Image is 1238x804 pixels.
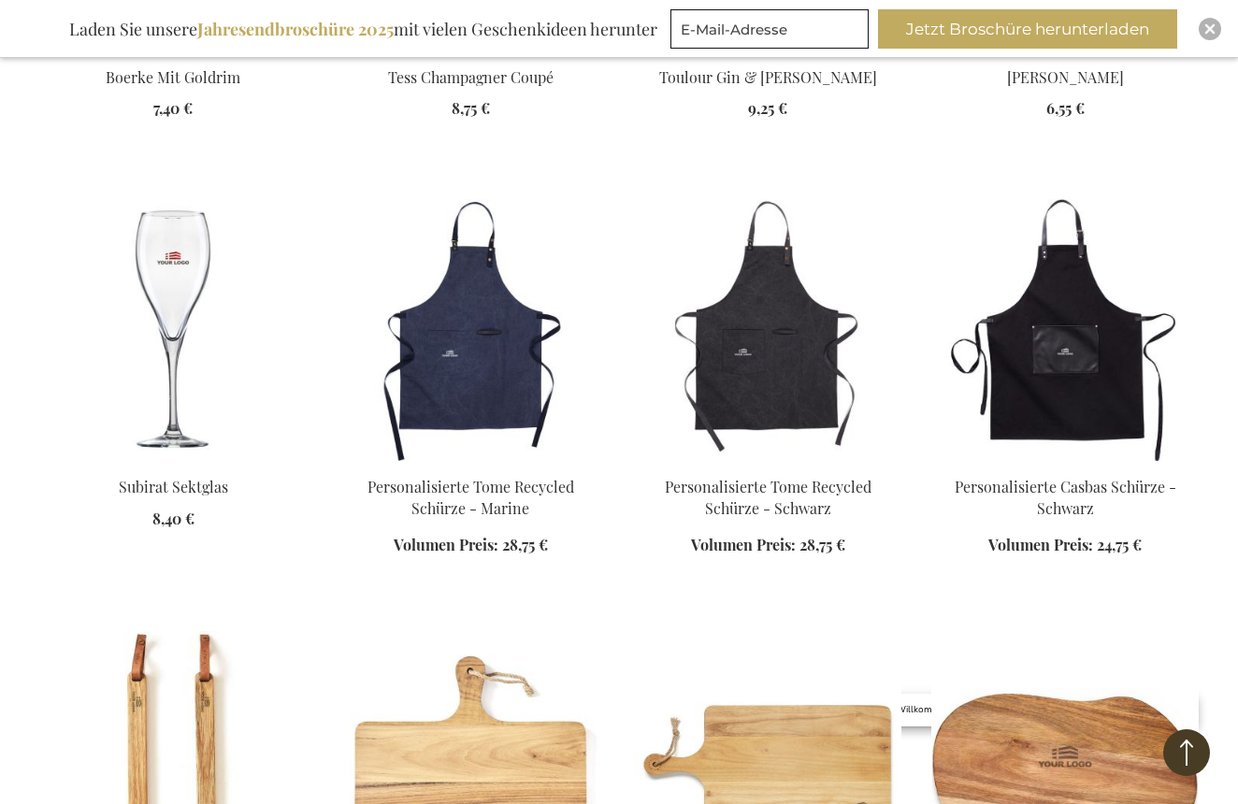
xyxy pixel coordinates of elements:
div: Close [1199,18,1221,40]
form: marketing offers and promotions [670,9,874,54]
img: Personalised Tome Recycled Apron - Black [634,199,901,461]
span: 28,75 € [799,535,845,554]
b: Jahresendbroschüre 2025 [197,18,394,40]
a: Boerke Mit Goldrim [106,67,240,87]
img: Personalised Casbas Apron - Black [931,199,1199,461]
a: Subirat Sektglas [39,453,307,471]
span: 8,75 € [452,98,490,118]
a: Personalisierte Tome Recycled Schürze - Schwarz [665,477,871,518]
span: 24,75 € [1097,535,1142,554]
span: 9,25 € [748,98,787,118]
span: 7,40 € [153,98,193,118]
a: Benedict Wine Glass [931,44,1199,62]
button: Jetzt Broschüre herunterladen [878,9,1177,49]
a: Toulour Gin & [PERSON_NAME] [659,67,877,87]
a: Toulour Gin & Tonic Glass [634,44,901,62]
img: Subirat Sektglas [39,199,307,461]
span: Volumen Preis: [394,535,498,554]
a: Tess Champagne Coupe [337,44,604,62]
a: Personalised Tome Recycled Apron - Black [634,453,901,471]
img: Personalised Tome Recycled Apron - Navy [337,199,604,461]
a: Personalisierte Casbas Schürze - Schwarz [955,477,1176,518]
a: Personalised Casbas Apron - Black [931,453,1199,471]
div: Laden Sie unsere mit vielen Geschenkideen herunter [61,9,666,49]
img: Close [1204,23,1216,35]
a: Boerke With Gold Rrim [39,44,307,62]
a: Volumen Preis: 28,75 € [394,535,548,556]
a: Subirat Sektglas [119,477,228,496]
a: Personalised Tome Recycled Apron - Navy [337,453,604,471]
span: 8,40 € [152,509,194,528]
span: 28,75 € [502,535,548,554]
span: Volumen Preis: [691,535,796,554]
a: Volumen Preis: 24,75 € [988,535,1142,556]
a: Volumen Preis: 28,75 € [691,535,845,556]
a: Tess Champagner Coupé [388,67,554,87]
input: E-Mail-Adresse [670,9,869,49]
span: Volumen Preis: [988,535,1093,554]
span: 6,55 € [1046,98,1085,118]
a: [PERSON_NAME] [1007,67,1124,87]
a: Personalisierte Tome Recycled Schürze - Marine [367,477,574,518]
